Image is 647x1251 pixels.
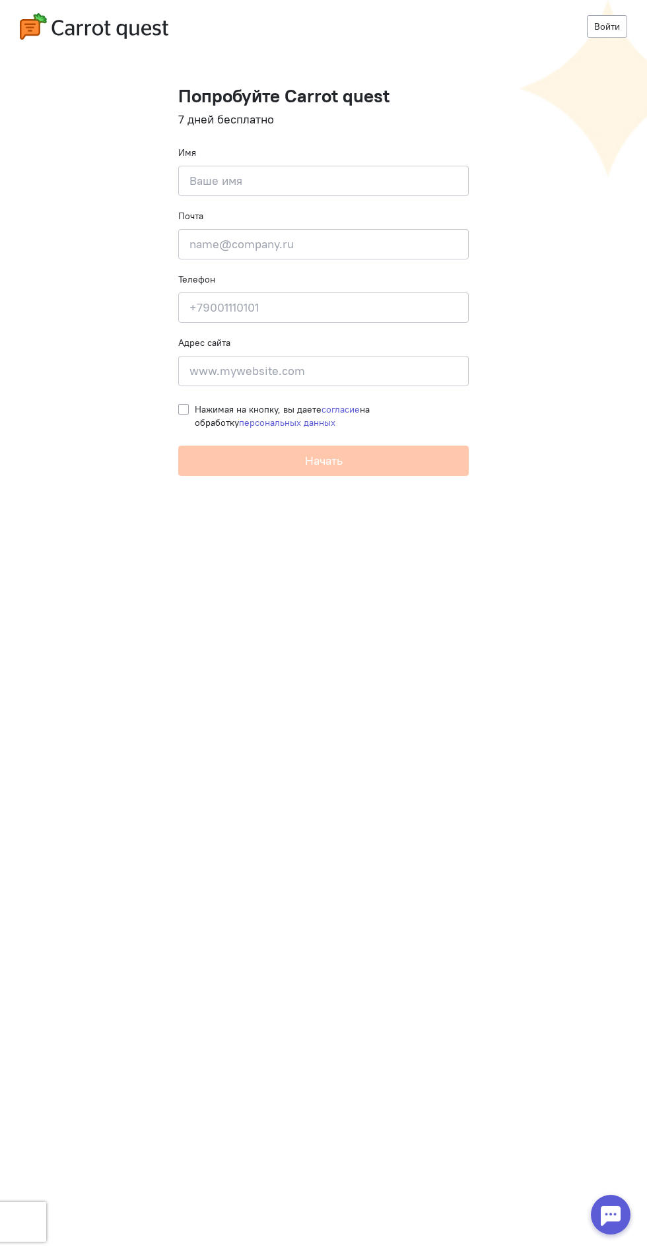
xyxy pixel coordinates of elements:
[178,273,215,286] label: Телефон
[195,403,370,428] span: Нажимая на кнопку, вы даете на обработку
[178,166,469,196] input: Ваше имя
[322,403,360,415] a: согласие
[178,229,469,259] input: name@company.ru
[239,417,335,428] a: персональных данных
[178,292,469,323] input: +79001110101
[178,146,196,159] label: Имя
[20,13,168,40] img: carrot-quest-logo.svg
[178,86,469,106] h1: Попробуйте Carrot quest
[587,15,627,38] a: Войти
[178,446,469,476] button: Начать
[305,453,343,468] span: Начать
[178,356,469,386] input: www.mywebsite.com
[178,336,230,349] label: Адрес сайта
[178,209,203,222] label: Почта
[178,113,469,126] h4: 7 дней бесплатно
